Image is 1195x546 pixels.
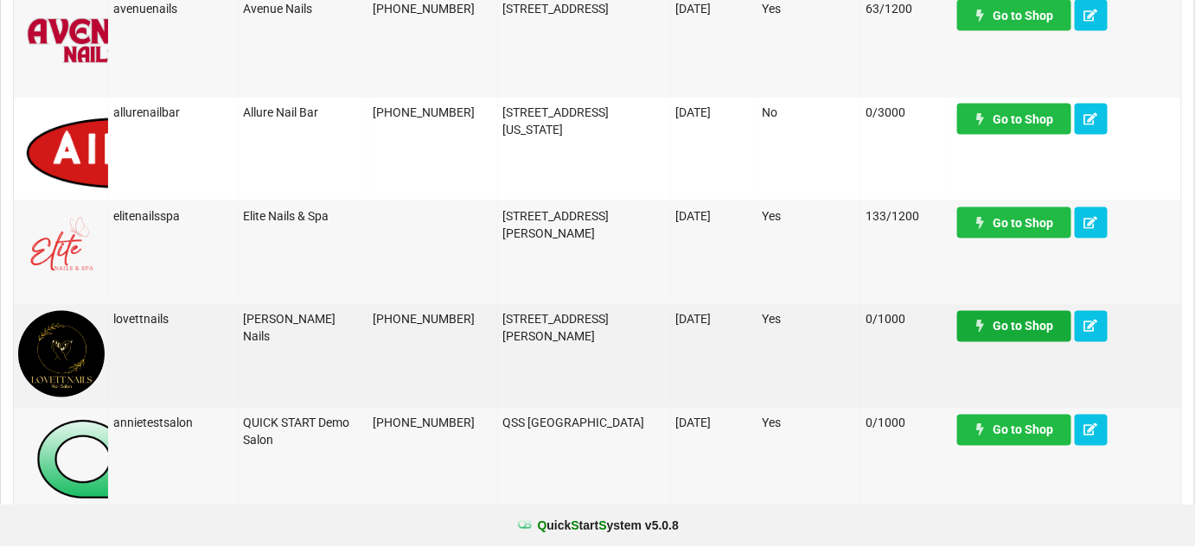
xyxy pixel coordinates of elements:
[957,104,1071,135] a: Go to Shop
[502,207,666,242] div: [STREET_ADDRESS][PERSON_NAME]
[866,104,943,121] div: 0/3000
[373,415,493,432] div: [PHONE_NUMBER]
[373,311,493,328] div: [PHONE_NUMBER]
[675,104,752,121] div: [DATE]
[866,207,943,225] div: 133/1200
[762,415,856,432] div: Yes
[502,415,666,432] div: QSS [GEOGRAPHIC_DATA]
[113,311,233,328] div: lovettnails
[18,104,626,190] img: logo.png
[516,517,534,534] img: favicon.ico
[18,311,105,397] img: Lovett1.png
[866,415,943,432] div: 0/1000
[243,104,363,121] div: Allure Nail Bar
[866,311,943,328] div: 0/1000
[957,415,1071,446] a: Go to Shop
[762,104,856,121] div: No
[762,207,856,225] div: Yes
[18,207,105,294] img: EliteNailsSpa-Logo1.png
[243,415,363,449] div: QUICK START Demo Salon
[373,104,493,121] div: [PHONE_NUMBER]
[572,518,579,532] span: S
[538,517,679,534] b: uick tart ystem v 5.0.8
[598,518,606,532] span: S
[957,311,1071,342] a: Go to Shop
[957,207,1071,238] a: Go to Shop
[243,311,363,346] div: [PERSON_NAME] Nails
[243,207,363,225] div: Elite Nails & Spa
[675,207,752,225] div: [DATE]
[113,415,233,432] div: annietestsalon
[502,104,666,138] div: [STREET_ADDRESS][US_STATE]
[675,415,752,432] div: [DATE]
[18,415,595,501] img: QSS_Logo.png
[538,518,547,532] span: Q
[113,207,233,225] div: elitenailsspa
[762,311,856,328] div: Yes
[675,311,752,328] div: [DATE]
[502,311,666,346] div: [STREET_ADDRESS][PERSON_NAME]
[113,104,233,121] div: allurenailbar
